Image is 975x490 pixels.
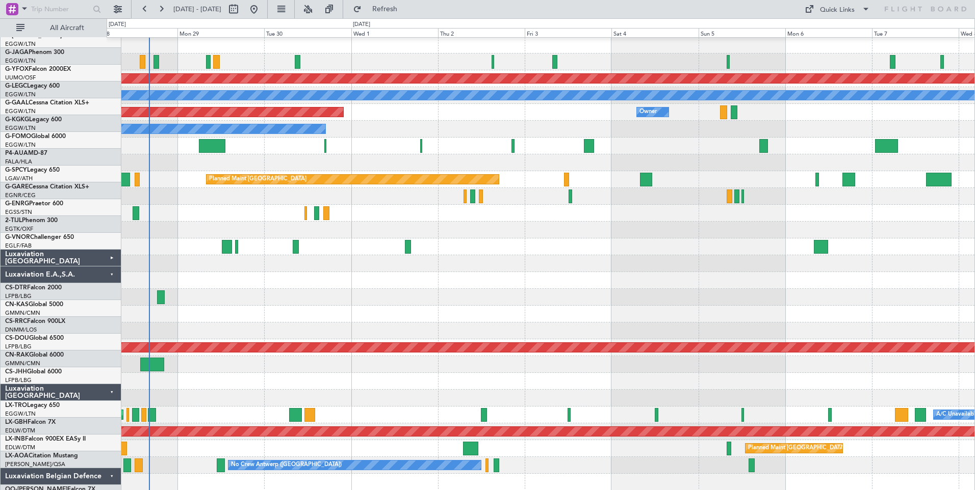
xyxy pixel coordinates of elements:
[5,285,62,291] a: CS-DTRFalcon 2000
[5,133,31,140] span: G-FOMO
[5,285,27,291] span: CS-DTR
[5,175,33,182] a: LGAV/ATH
[5,225,33,233] a: EGTK/OXF
[209,172,306,187] div: Planned Maint [GEOGRAPHIC_DATA]
[5,107,36,115] a: EGGW/LTN
[5,326,37,334] a: DNMM/LOS
[5,419,28,425] span: LX-GBH
[364,6,406,13] span: Refresh
[5,234,74,240] a: G-VNORChallenger 650
[5,40,36,48] a: EGGW/LTN
[5,302,29,308] span: CN-KAS
[5,184,29,190] span: G-GARE
[5,167,27,173] span: G-SPCY
[785,28,872,37] div: Mon 6
[5,117,62,123] a: G-KGKGLegacy 600
[5,343,32,350] a: LFPB/LBG
[5,453,78,459] a: LX-AOACitation Mustang
[177,28,264,37] div: Mon 29
[353,20,370,29] div: [DATE]
[11,20,111,36] button: All Aircraft
[820,5,855,15] div: Quick Links
[5,117,29,123] span: G-KGKG
[5,444,35,451] a: EDLW/DTM
[5,141,36,149] a: EGGW/LTN
[5,91,36,98] a: EGGW/LTN
[5,242,32,250] a: EGLF/FAB
[173,5,221,14] span: [DATE] - [DATE]
[5,57,36,65] a: EGGW/LTN
[27,24,108,32] span: All Aircraft
[5,335,29,341] span: CS-DOU
[5,369,27,375] span: CS-JHH
[748,441,909,456] div: Planned Maint [GEOGRAPHIC_DATA] ([GEOGRAPHIC_DATA])
[5,217,58,224] a: 2-TIJLPhenom 300
[699,28,785,37] div: Sun 5
[231,457,342,473] div: No Crew Antwerp ([GEOGRAPHIC_DATA])
[5,201,63,207] a: G-ENRGPraetor 600
[5,201,29,207] span: G-ENRG
[5,66,71,72] a: G-YFOXFalcon 2000EX
[5,74,36,81] a: UUMO/OSF
[5,318,27,324] span: CS-RRC
[5,167,60,173] a: G-SPCYLegacy 650
[5,436,86,442] a: LX-INBFalcon 900EX EASy II
[5,192,36,199] a: EGNR/CEG
[5,208,32,216] a: EGSS/STN
[5,309,40,317] a: GMMN/CMN
[800,1,875,17] button: Quick Links
[351,28,438,37] div: Wed 1
[5,150,47,156] a: P4-AUAMD-87
[5,49,64,56] a: G-JAGAPhenom 300
[5,234,30,240] span: G-VNOR
[5,453,29,459] span: LX-AOA
[5,83,27,89] span: G-LEGC
[611,28,698,37] div: Sat 4
[5,318,65,324] a: CS-RRCFalcon 900LX
[5,402,27,409] span: LX-TRO
[5,352,29,358] span: CN-RAK
[109,20,126,29] div: [DATE]
[5,184,89,190] a: G-GARECessna Citation XLS+
[5,352,64,358] a: CN-RAKGlobal 6000
[5,460,65,468] a: [PERSON_NAME]/QSA
[5,369,62,375] a: CS-JHHGlobal 6000
[31,2,90,17] input: Trip Number
[5,427,35,434] a: EDLW/DTM
[5,302,63,308] a: CN-KASGlobal 5000
[122,407,283,422] div: Planned Maint [GEOGRAPHIC_DATA] ([GEOGRAPHIC_DATA])
[5,66,29,72] span: G-YFOX
[872,28,959,37] div: Tue 7
[348,1,409,17] button: Refresh
[5,49,29,56] span: G-JAGA
[5,124,36,132] a: EGGW/LTN
[639,104,657,120] div: Owner
[5,100,89,106] a: G-GAALCessna Citation XLS+
[5,419,56,425] a: LX-GBHFalcon 7X
[525,28,611,37] div: Fri 3
[91,28,177,37] div: Sun 28
[5,100,29,106] span: G-GAAL
[5,133,66,140] a: G-FOMOGlobal 6000
[5,436,25,442] span: LX-INB
[264,28,351,37] div: Tue 30
[5,217,22,224] span: 2-TIJL
[5,360,40,367] a: GMMN/CMN
[438,28,525,37] div: Thu 2
[5,150,28,156] span: P4-AUA
[5,292,32,300] a: LFPB/LBG
[5,410,36,418] a: EGGW/LTN
[5,83,60,89] a: G-LEGCLegacy 600
[5,158,32,166] a: FALA/HLA
[5,402,60,409] a: LX-TROLegacy 650
[5,376,32,384] a: LFPB/LBG
[5,335,64,341] a: CS-DOUGlobal 6500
